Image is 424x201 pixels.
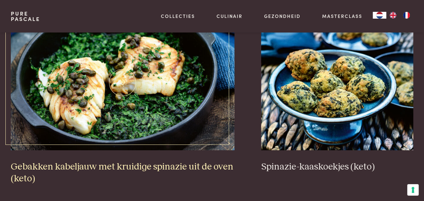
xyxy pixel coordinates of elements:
a: Spinazie-kaaskoekjes (keto) Spinazie-kaaskoekjes (keto) [261,15,413,173]
a: PurePascale [11,11,40,22]
a: Masterclass [322,13,362,20]
a: Culinair [217,13,243,20]
img: Spinazie-kaaskoekjes (keto) [261,15,413,150]
a: Gezondheid [264,13,301,20]
a: Gebakken kabeljauw met kruidige spinazie uit de oven (keto) Gebakken kabeljauw met kruidige spina... [11,15,234,184]
h3: Gebakken kabeljauw met kruidige spinazie uit de oven (keto) [11,161,234,184]
h3: Spinazie-kaaskoekjes (keto) [261,161,413,173]
ul: Language list [386,12,413,19]
a: EN [386,12,400,19]
a: NL [373,12,386,19]
aside: Language selected: Nederlands [373,12,413,19]
button: Uw voorkeuren voor toestemming voor trackingtechnologieën [407,184,419,196]
div: Language [373,12,386,19]
img: Gebakken kabeljauw met kruidige spinazie uit de oven (keto) [11,15,234,150]
a: FR [400,12,413,19]
a: Collecties [161,13,195,20]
